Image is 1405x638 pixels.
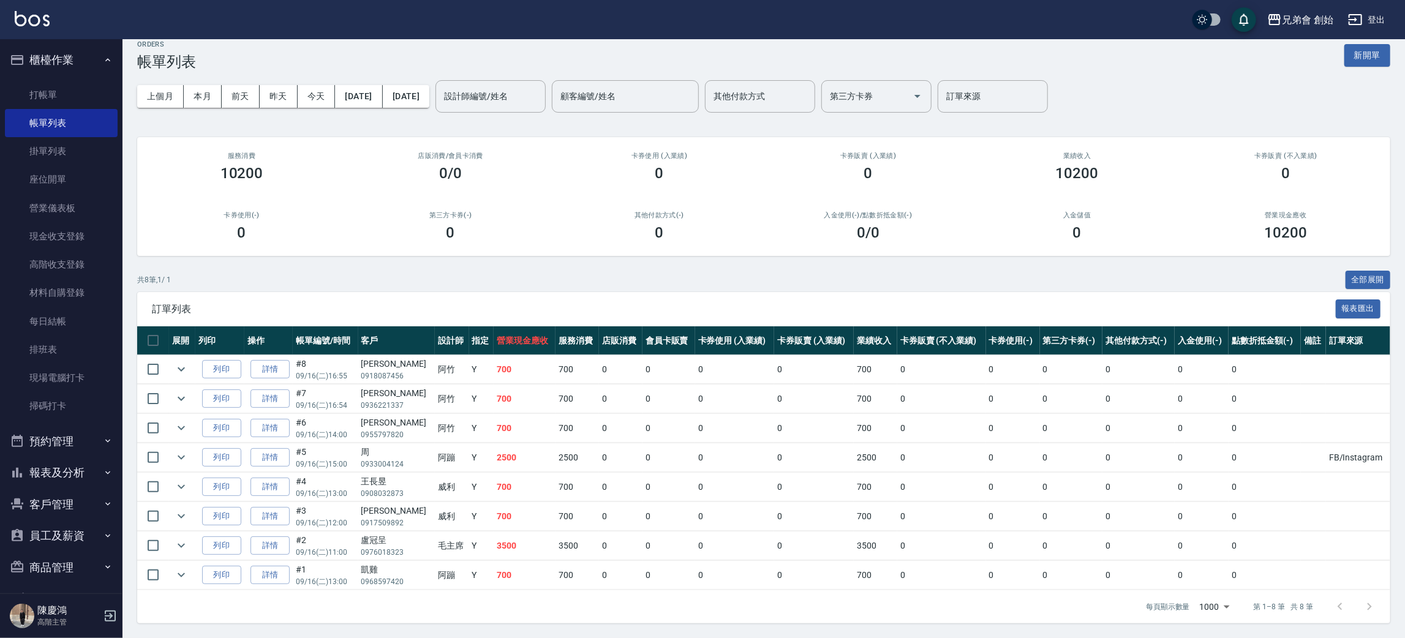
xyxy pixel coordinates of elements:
td: 0 [1040,385,1103,413]
td: 700 [556,502,599,531]
h2: 其他付款方式(-) [570,211,749,219]
button: 全部展開 [1346,271,1391,290]
td: 0 [1175,531,1229,560]
h3: 10200 [1056,165,1099,182]
td: 0 [774,531,854,560]
td: #1 [293,561,358,590]
th: 服務消費 [556,326,599,355]
div: [PERSON_NAME] [361,387,432,400]
th: 卡券販賣 (入業績) [774,326,854,355]
td: 0 [1175,385,1229,413]
td: 0 [986,561,1040,590]
td: 0 [695,414,775,443]
button: 報表匯出 [1336,299,1381,318]
td: 0 [1102,443,1175,472]
td: 0 [642,502,695,531]
td: 0 [642,355,695,384]
td: 0 [1040,414,1103,443]
td: 0 [642,561,695,590]
p: 高階主管 [37,617,100,628]
h3: 服務消費 [152,152,331,160]
td: 0 [695,502,775,531]
td: 700 [556,561,599,590]
td: 0 [1175,414,1229,443]
p: 09/16 (二) 13:00 [296,488,355,499]
td: 0 [1102,561,1175,590]
td: 0 [1229,355,1301,384]
h2: 業績收入 [987,152,1167,160]
td: Y [469,414,494,443]
th: 指定 [469,326,494,355]
a: 掃碼打卡 [5,392,118,420]
td: FB/Instagram [1326,443,1390,472]
button: expand row [172,389,190,408]
td: 2500 [556,443,599,472]
a: 詳情 [250,478,290,497]
div: [PERSON_NAME] [361,358,432,370]
button: 兄弟會 創始 [1262,7,1338,32]
td: 0 [897,443,986,472]
td: 0 [774,473,854,501]
td: 0 [897,385,986,413]
td: Y [469,502,494,531]
p: 0908032873 [361,488,432,499]
td: 0 [1229,443,1301,472]
td: 0 [1229,531,1301,560]
td: 0 [599,502,642,531]
h3: 0 /0 [857,224,880,241]
p: 09/16 (二) 12:00 [296,517,355,528]
h3: 0 [655,165,664,182]
p: 第 1–8 筆 共 8 筆 [1254,601,1313,612]
td: 威利 [435,473,469,501]
a: 材料自購登錄 [5,279,118,307]
td: 0 [1229,502,1301,531]
td: Y [469,355,494,384]
div: 兄弟會 創始 [1282,12,1333,28]
td: 阿蹦 [435,443,469,472]
td: 0 [986,385,1040,413]
td: Y [469,385,494,413]
button: expand row [172,448,190,467]
td: 0 [599,355,642,384]
td: 0 [1102,385,1175,413]
h3: 10200 [1265,224,1308,241]
th: 訂單來源 [1326,326,1390,355]
td: Y [469,561,494,590]
h3: 0 [446,224,455,241]
h3: 0 [864,165,873,182]
th: 備註 [1301,326,1326,355]
td: 0 [774,414,854,443]
button: 新開單 [1344,44,1390,67]
td: #4 [293,473,358,501]
th: 第三方卡券(-) [1040,326,1103,355]
a: 現場電腦打卡 [5,364,118,392]
h3: 帳單列表 [137,53,196,70]
td: 0 [1040,502,1103,531]
button: 列印 [202,507,241,526]
button: save [1232,7,1256,32]
a: 掛單列表 [5,137,118,165]
h2: 營業現金應收 [1196,211,1376,219]
p: 09/16 (二) 13:00 [296,576,355,587]
td: 700 [556,385,599,413]
p: 0933004124 [361,459,432,470]
td: 0 [599,443,642,472]
td: 阿竹 [435,385,469,413]
td: 0 [1229,414,1301,443]
td: 0 [774,355,854,384]
td: 0 [695,443,775,472]
button: expand row [172,478,190,496]
td: 0 [897,502,986,531]
td: 0 [1229,385,1301,413]
h2: 卡券販賣 (入業績) [778,152,958,160]
td: 0 [1175,355,1229,384]
td: 0 [642,414,695,443]
td: 0 [897,561,986,590]
td: 700 [854,355,897,384]
td: 0 [774,385,854,413]
button: 本月 [184,85,222,108]
h3: 10200 [220,165,263,182]
td: 0 [986,473,1040,501]
td: 0 [1102,531,1175,560]
th: 卡券使用(-) [986,326,1040,355]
